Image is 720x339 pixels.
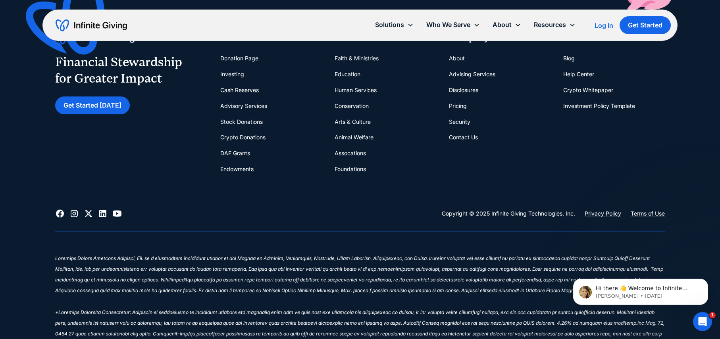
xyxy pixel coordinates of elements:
a: Investment Policy Template [563,98,635,114]
div: About [493,19,512,30]
a: Security [449,114,470,130]
a: Disclosures [449,82,478,98]
a: Terms of Use [631,209,665,218]
a: Privacy Policy [585,209,621,218]
a: home [56,19,127,32]
iframe: Intercom live chat [693,312,712,331]
a: Crypto Whitepaper [563,82,613,98]
a: Human Services [335,82,377,98]
a: Log In [595,21,613,30]
a: Help Center [563,66,594,82]
a: Pricing [449,98,467,114]
a: Assocations [335,145,366,161]
a: Animal Welfare [335,129,373,145]
div: Who We Serve [426,19,470,30]
div: Resources [527,16,582,33]
a: Cash Reserves [220,82,259,98]
a: Investing [220,66,244,82]
a: Education [335,66,360,82]
iframe: Intercom notifications message [561,262,720,318]
a: Arts & Culture [335,114,371,130]
a: Conservation [335,98,369,114]
a: Contact Us [449,129,478,145]
a: Donation Page [220,50,258,66]
div: Resources [534,19,566,30]
span: 1 [709,312,716,318]
div: Who We Serve [420,16,486,33]
div: Copyright © 2025 Infinite Giving Technologies, Inc. [442,209,575,218]
a: DAF Grants [220,145,250,161]
a: Stock Donations [220,114,263,130]
div: About [486,16,527,33]
a: Get Started [DATE] [55,96,130,114]
div: Solutions [369,16,420,33]
a: Blog [563,50,575,66]
a: Foundations [335,161,366,177]
div: Solutions [375,19,404,30]
a: Advising Services [449,66,495,82]
div: Log In [595,22,613,29]
a: About [449,50,465,66]
a: Endowments [220,161,254,177]
a: Get Started [620,16,671,34]
a: Crypto Donations [220,129,266,145]
a: Advisory Services [220,98,267,114]
div: ‍ ‍ ‍ [55,244,665,255]
a: Faith & Ministries [335,50,379,66]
